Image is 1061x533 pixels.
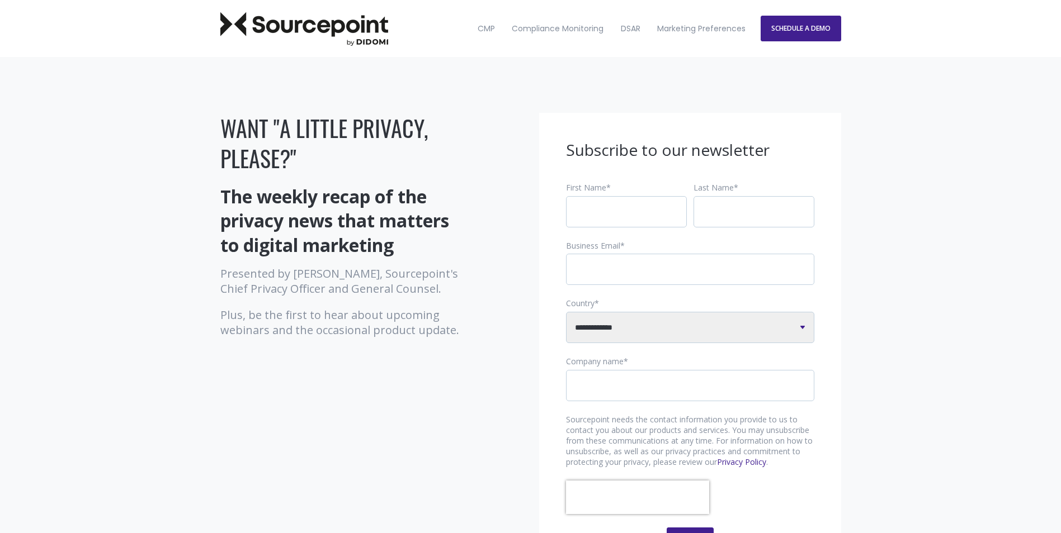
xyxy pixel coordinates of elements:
[220,12,388,46] img: Sourcepoint Logo Dark
[220,266,469,296] p: Presented by [PERSON_NAME], Sourcepoint's Chief Privacy Officer and General Counsel.
[614,5,648,53] a: DSAR
[470,5,502,53] a: CMP
[470,5,753,53] nav: Desktop navigation
[694,182,734,193] span: Last Name
[566,140,814,161] h3: Subscribe to our newsletter
[504,5,611,53] a: Compliance Monitoring
[717,456,766,467] a: Privacy Policy
[220,184,449,256] strong: The weekly recap of the privacy news that matters to digital marketing
[220,113,469,173] h1: WANT "A LITTLE PRIVACY, PLEASE?"
[566,298,595,308] span: Country
[650,5,753,53] a: Marketing Preferences
[220,307,469,337] p: Plus, be the first to hear about upcoming webinars and the occasional product update.
[566,356,624,367] span: Company name
[761,16,841,41] a: SCHEDULE A DEMO
[566,480,709,514] iframe: reCAPTCHA
[566,182,606,193] span: First Name
[566,240,620,251] span: Business Email
[566,415,814,468] p: Sourcepoint needs the contact information you provide to us to contact you about our products and...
